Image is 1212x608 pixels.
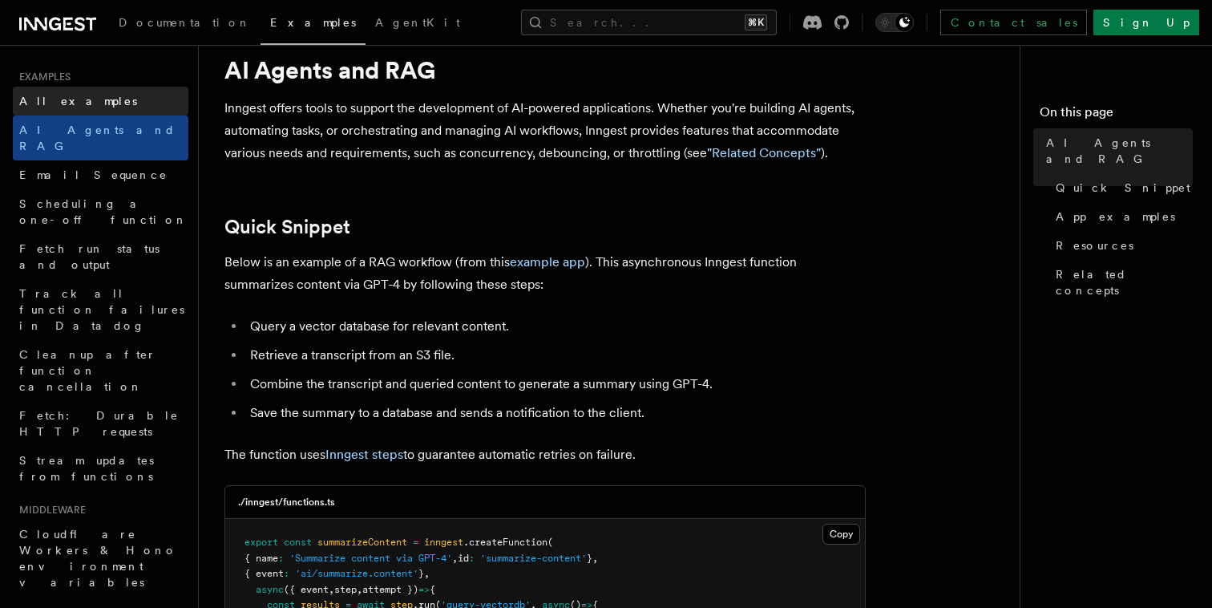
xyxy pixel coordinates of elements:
a: All examples [13,87,188,116]
span: attempt }) [362,584,418,595]
span: : [469,553,475,564]
span: , [592,553,598,564]
li: Query a vector database for relevant content. [245,315,866,338]
a: Fetch run status and output [13,234,188,279]
li: Retrieve a transcript from an S3 file. [245,344,866,367]
a: Email Sequence [13,160,188,189]
span: const [284,537,312,548]
span: Examples [270,16,356,29]
button: Toggle dark mode [875,13,914,32]
span: 'summarize-content' [480,553,587,564]
span: id [458,553,469,564]
a: Quick Snippet [1049,173,1193,202]
span: { [430,584,435,595]
a: App examples [1049,202,1193,231]
h4: On this page [1040,103,1193,128]
span: : [278,553,284,564]
span: Fetch: Durable HTTP requests [19,409,179,438]
a: Stream updates from functions [13,446,188,491]
li: Combine the transcript and queried content to generate a summary using GPT-4. [245,373,866,395]
span: Cleanup after function cancellation [19,348,156,393]
span: AI Agents and RAG [1046,135,1193,167]
span: Related concepts [1056,266,1193,298]
span: } [418,568,424,579]
span: All examples [19,95,137,107]
span: { name [244,553,278,564]
a: AI Agents and RAG [13,116,188,160]
span: export [244,537,278,548]
a: Cleanup after function cancellation [13,340,188,401]
span: Email Sequence [19,168,168,181]
a: AgentKit [366,5,470,43]
span: Resources [1056,237,1133,253]
a: AI Agents and RAG [1040,128,1193,173]
span: step [334,584,357,595]
h1: AI Agents and RAG [224,55,866,84]
a: Documentation [109,5,261,43]
span: , [357,584,362,595]
li: Save the summary to a database and sends a notification to the client. [245,402,866,424]
a: Sign Up [1093,10,1199,35]
span: , [329,584,334,595]
span: , [424,568,430,579]
h3: ./inngest/functions.ts [238,496,335,509]
span: Stream updates from functions [19,454,154,483]
span: ({ event [284,584,329,595]
span: 'ai/summarize.content' [295,568,418,579]
a: example app [510,254,585,270]
span: Documentation [119,16,251,29]
span: : [284,568,289,579]
span: async [256,584,284,595]
a: Inngest steps [325,447,403,462]
span: , [452,553,458,564]
span: App examples [1056,209,1175,225]
span: => [418,584,430,595]
a: Resources [1049,231,1193,260]
span: Cloudflare Workers & Hono environment variables [19,528,177,589]
a: Related concepts [1049,260,1193,305]
span: Scheduling a one-off function [19,197,188,226]
a: Examples [261,5,366,45]
a: Scheduling a one-off function [13,189,188,234]
span: Track all function failures in Datadog [19,287,184,332]
button: Copy [822,524,860,545]
span: ( [547,537,553,548]
p: Inngest offers tools to support the development of AI-powered applications. Whether you're buildi... [224,97,866,164]
a: Quick Snippet [224,216,350,238]
span: Middleware [13,504,86,517]
a: Contact sales [940,10,1087,35]
span: } [587,553,592,564]
span: .createFunction [463,537,547,548]
span: = [413,537,418,548]
span: AI Agents and RAG [19,124,176,152]
span: summarizeContent [317,537,407,548]
a: Track all function failures in Datadog [13,279,188,340]
span: AgentKit [375,16,460,29]
kbd: ⌘K [745,14,767,30]
a: Fetch: Durable HTTP requests [13,401,188,446]
span: { event [244,568,284,579]
a: "Related Concepts" [707,145,821,160]
span: Quick Snippet [1056,180,1190,196]
span: inngest [424,537,463,548]
span: 'Summarize content via GPT-4' [289,553,452,564]
span: Examples [13,71,71,83]
p: The function uses to guarantee automatic retries on failure. [224,444,866,466]
p: Below is an example of a RAG workflow (from this ). This asynchronous Inngest function summarizes... [224,251,866,296]
a: Cloudflare Workers & Hono environment variables [13,520,188,597]
button: Search...⌘K [521,10,777,35]
span: Fetch run status and output [19,242,160,271]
